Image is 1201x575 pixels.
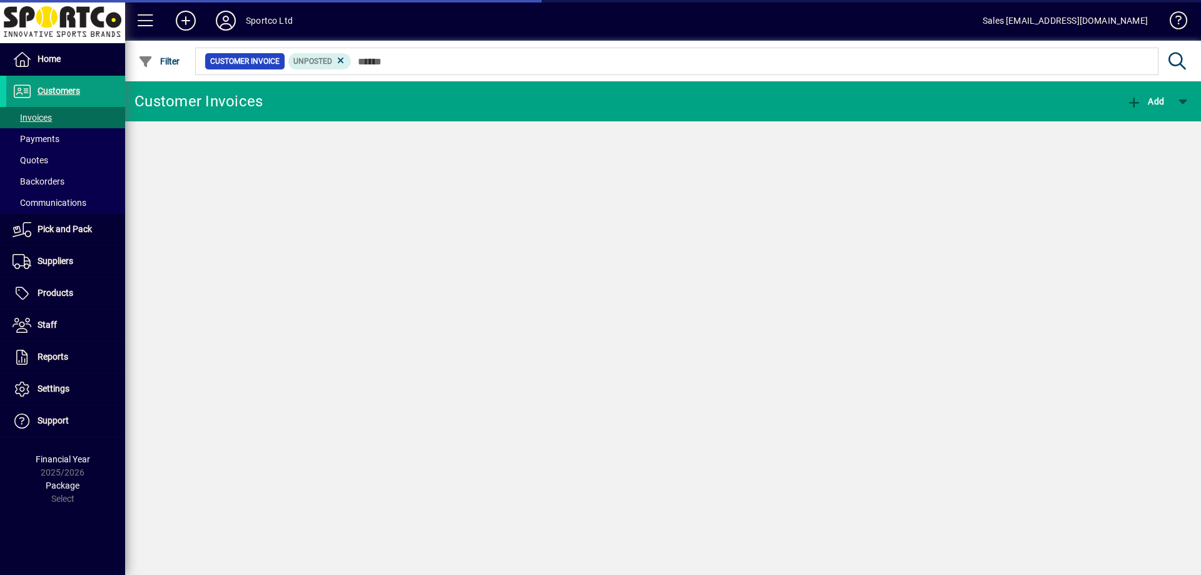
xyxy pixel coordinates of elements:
[6,246,125,277] a: Suppliers
[983,11,1148,31] div: Sales [EMAIL_ADDRESS][DOMAIN_NAME]
[6,310,125,341] a: Staff
[210,55,280,68] span: Customer Invoice
[6,374,125,405] a: Settings
[38,86,80,96] span: Customers
[38,384,69,394] span: Settings
[38,352,68,362] span: Reports
[38,320,57,330] span: Staff
[6,405,125,437] a: Support
[138,56,180,66] span: Filter
[13,198,86,208] span: Communications
[6,128,125,150] a: Payments
[6,342,125,373] a: Reports
[38,415,69,425] span: Support
[135,50,183,73] button: Filter
[6,214,125,245] a: Pick and Pack
[1123,90,1167,113] button: Add
[6,171,125,192] a: Backorders
[288,53,352,69] mat-chip: Customer Invoice Status: Unposted
[13,113,52,123] span: Invoices
[13,176,64,186] span: Backorders
[46,481,79,491] span: Package
[1160,3,1185,43] a: Knowledge Base
[246,11,293,31] div: Sportco Ltd
[13,134,59,144] span: Payments
[6,278,125,309] a: Products
[6,107,125,128] a: Invoices
[166,9,206,32] button: Add
[1127,96,1164,106] span: Add
[38,54,61,64] span: Home
[293,57,332,66] span: Unposted
[38,256,73,266] span: Suppliers
[38,288,73,298] span: Products
[38,224,92,234] span: Pick and Pack
[134,91,263,111] div: Customer Invoices
[6,150,125,171] a: Quotes
[6,44,125,75] a: Home
[6,192,125,213] a: Communications
[36,454,90,464] span: Financial Year
[13,155,48,165] span: Quotes
[206,9,246,32] button: Profile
